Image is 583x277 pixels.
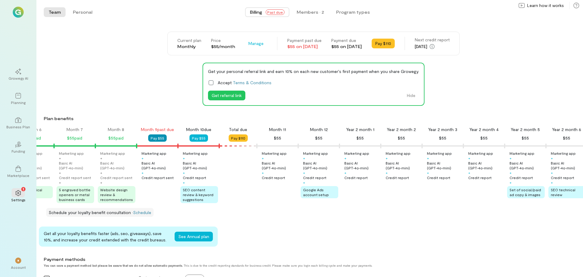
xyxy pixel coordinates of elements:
[403,91,419,100] button: Hide
[7,64,29,85] a: Growegy AI
[148,134,167,142] button: Pay $55
[510,156,512,161] div: +
[331,7,375,17] button: Program types
[211,43,235,50] div: $55/month
[100,188,133,202] span: Website design review & recommendations
[211,37,235,43] div: Price
[208,91,245,100] button: Get referral link
[386,175,409,180] div: Credit report
[7,185,29,207] a: Settings
[315,134,322,142] div: $55
[177,37,201,43] div: Current plan
[44,116,581,122] div: Plan benefits
[303,175,326,180] div: Credit report
[552,126,581,133] div: Year 2 month 6
[7,173,29,178] div: Marketplace
[11,197,26,202] div: Settings
[189,134,208,142] button: Pay $55
[344,156,346,161] div: +
[398,134,405,142] div: $55
[12,149,25,154] div: Funding
[551,170,553,175] div: +
[415,43,450,50] div: [DATE]
[262,175,285,180] div: Credit report
[287,37,322,43] div: Payment past due
[67,134,82,142] div: $55 paid
[468,151,493,156] div: Marketing app
[59,151,84,156] div: Marketing app
[262,156,264,161] div: +
[310,126,328,133] div: Month 12
[344,151,369,156] div: Marketing app
[245,39,267,48] button: Manage
[100,175,132,180] div: Credit report sent
[266,9,285,15] span: Past due
[439,134,446,142] div: $55
[141,161,177,170] div: Basic AI (GPT‑4o‑mini)
[551,180,553,185] div: +
[141,156,144,161] div: +
[7,161,29,183] a: Marketplace
[229,134,248,142] button: Pay $110
[44,256,527,262] div: Payment methods
[428,126,457,133] div: Year 2 month 3
[108,134,124,142] div: $55 paid
[427,151,452,156] div: Marketing app
[469,126,499,133] div: Year 2 month 4
[427,161,462,170] div: Basic AI (GPT‑4o‑mini)
[510,161,545,170] div: Basic AI (GPT‑4o‑mini)
[44,264,183,267] strong: You can save a payment method but please be aware that we do not allow automatic payments.
[186,126,211,133] div: Month 10 due
[551,156,553,161] div: +
[59,156,61,161] div: +
[331,37,362,43] div: Payment due
[510,188,541,197] span: Set of social/paid ad copy & images
[386,151,411,156] div: Marketing app
[511,126,540,133] div: Year 2 month 5
[59,180,61,185] div: +
[177,43,201,50] div: Monthly
[344,175,368,180] div: Credit report
[269,126,286,133] div: Month 11
[100,180,102,185] div: +
[68,7,97,17] button: Personal
[7,253,29,275] div: *Account
[510,151,534,156] div: Marketing app
[44,230,170,243] div: Get all your loyalty benefits faster (ads, seo, giveaways), save 10%, and increase your credit ex...
[141,175,174,180] div: Credit report sent
[344,161,380,170] div: Basic AI (GPT‑4o‑mini)
[344,170,346,175] div: +
[66,126,83,133] div: Month 7
[262,151,287,156] div: Marketing app
[356,134,364,142] div: $55
[11,265,26,270] div: Account
[100,170,102,175] div: +
[44,7,66,17] button: Team
[346,126,374,133] div: Year 2 month 1
[292,7,329,17] button: Members · 2
[510,175,533,180] div: Credit report
[427,175,450,180] div: Credit report
[303,156,305,161] div: +
[468,175,492,180] div: Credit report
[7,112,29,134] a: Business Plan
[218,79,271,86] span: Accept
[510,170,512,175] div: +
[303,170,305,175] div: +
[9,76,28,81] div: Growegy AI
[250,9,262,15] span: Billing
[427,170,429,175] div: +
[59,161,94,170] div: Basic AI (GPT‑4o‑mini)
[274,134,281,142] div: $55
[183,151,208,156] div: Marketing app
[372,39,395,48] button: Pay $110
[303,151,328,156] div: Marketing app
[49,210,133,215] span: Schedule your loyalty benefit consultation ·
[141,126,174,133] div: Month 9 past due
[141,151,166,156] div: Marketing app
[510,180,512,185] div: +
[480,134,488,142] div: $55
[297,9,324,15] div: Members · 2
[11,100,26,105] div: Planning
[175,232,213,241] button: See Annual plan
